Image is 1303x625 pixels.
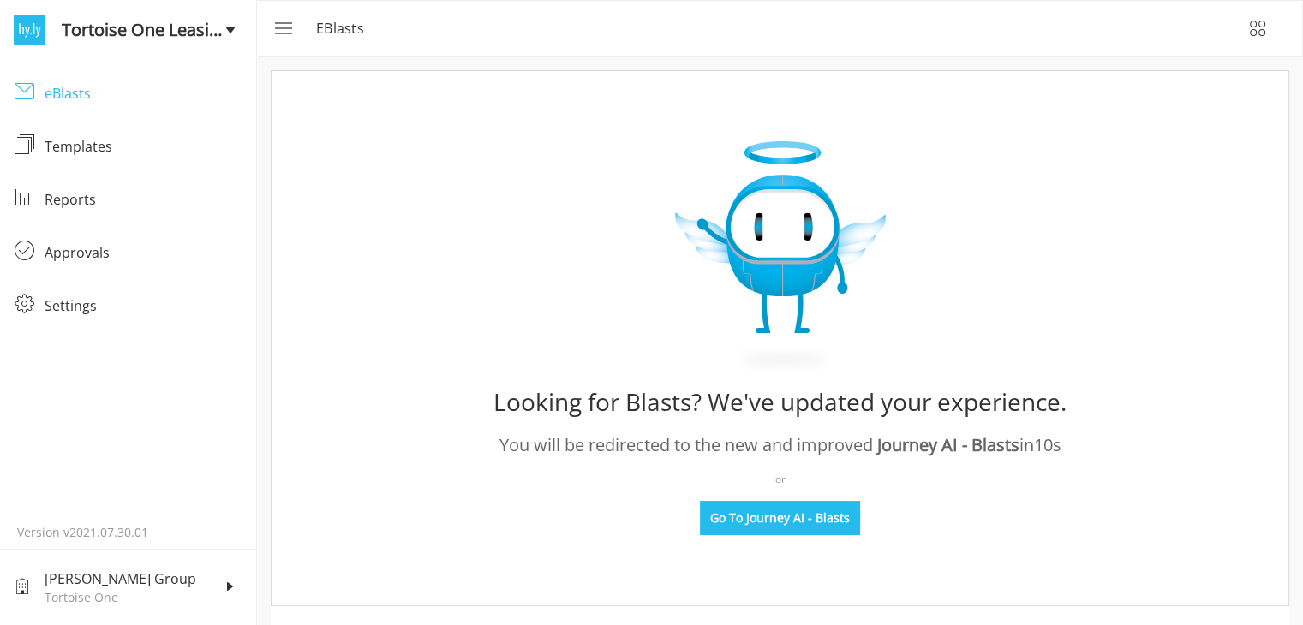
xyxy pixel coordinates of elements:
[45,136,242,157] div: Templates
[316,18,374,39] p: eBlasts
[499,432,1061,458] div: You will be redirected to the new and improved in 10 s
[700,501,860,535] button: Go To Journey AI - Blasts
[62,17,225,43] span: Tortoise One Leasing
[45,83,242,104] div: eBlasts
[14,15,45,45] img: logo
[17,524,239,541] p: Version v2021.07.30.01
[877,433,1019,456] span: Journey AI - Blasts
[45,189,242,210] div: Reports
[710,509,850,527] span: Go To Journey AI - Blasts
[45,295,242,316] div: Settings
[261,8,302,49] button: menu
[493,381,1067,422] div: Looking for Blasts? We've updated your experience.
[45,242,242,263] div: Approvals
[714,472,847,487] div: or
[675,141,886,376] img: expiry_Image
